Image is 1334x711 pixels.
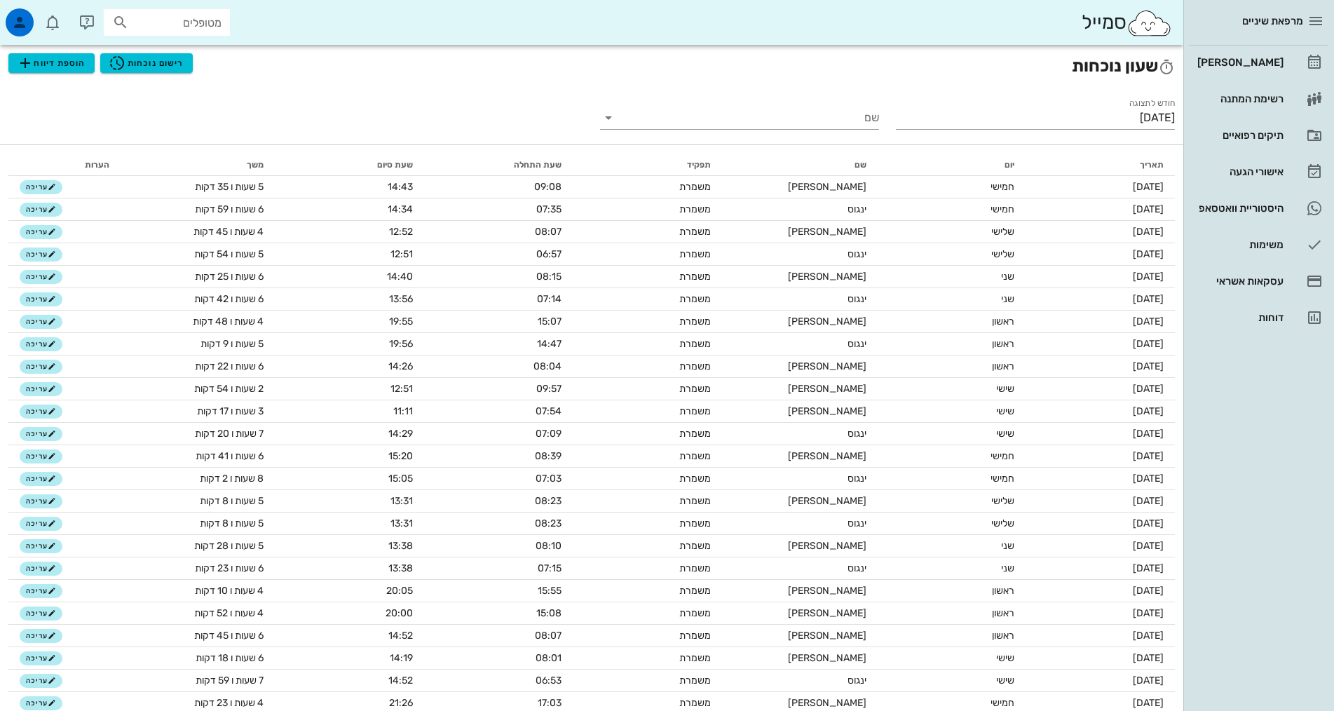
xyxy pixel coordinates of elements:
button: עריכה [20,449,62,463]
span: 2 שעות ו 54 דקות [194,383,264,395]
span: ינגוס [848,675,866,686]
span: 4 שעות ו 23 דקות [194,697,264,709]
span: עריכה [26,609,56,618]
span: 15:05 [388,473,413,485]
span: 20:00 [386,607,413,619]
a: רשימת המתנה [1189,82,1328,116]
button: עריכה [20,517,62,531]
button: עריכה [20,315,62,329]
span: 17:03 [538,697,561,709]
div: [PERSON_NAME] [1195,57,1284,68]
a: משימות [1189,228,1328,262]
span: 5 שעות ו 28 דקות [194,540,264,552]
span: [PERSON_NAME] [788,316,866,327]
span: [PERSON_NAME] [788,450,866,462]
span: [PERSON_NAME] [788,383,866,395]
button: עריכה [20,674,62,688]
a: אישורי הגעה [1189,155,1328,189]
td: משמרת [573,176,722,198]
span: עריכה [26,183,56,191]
span: 6 שעות ו 59 דקות [195,203,264,215]
span: 08:39 [535,450,561,462]
span: 20:05 [386,585,413,597]
span: עריכה [26,452,56,461]
span: 21:26 [389,697,413,709]
td: משמרת [573,266,722,288]
span: ראשון [992,585,1014,597]
span: 7 שעות ו 20 דקות [195,428,264,440]
span: [PERSON_NAME] [788,697,866,709]
span: 14:29 [388,428,413,440]
span: 6 שעות ו 23 דקות [195,562,264,574]
td: משמרת [573,400,722,423]
span: [PERSON_NAME] [788,652,866,664]
span: [DATE] [1133,316,1164,327]
span: 5 שעות ו 54 דקות [194,248,264,260]
span: [PERSON_NAME] [788,630,866,642]
span: 06:57 [536,248,561,260]
td: משמרת [573,445,722,468]
td: משמרת [573,602,722,625]
span: [PERSON_NAME] [788,226,866,238]
span: ראשון [992,607,1014,619]
span: 4 שעות ו 10 דקות [195,585,264,597]
span: 6 שעות ו 22 דקות [195,360,264,372]
td: משמרת [573,580,722,602]
span: 07:14 [537,293,561,305]
button: עריכה [20,472,62,486]
span: [DATE] [1133,675,1164,686]
span: שלישי [991,226,1014,238]
span: ינגוס [848,428,866,440]
a: תיקים רפואיים [1189,118,1328,152]
th: שם: לא ממוין. לחץ למיון לפי סדר עולה. הפעל למיון עולה. [722,154,878,176]
span: שלישי [991,495,1014,507]
span: שני [1001,540,1014,552]
span: 5 שעות ו 8 דקות [200,517,264,529]
td: משמרת [573,311,722,333]
span: [DATE] [1133,495,1164,507]
span: 14:40 [387,271,413,283]
span: 15:07 [538,316,561,327]
span: שעת סיום [377,160,413,170]
span: [DATE] [1133,450,1164,462]
button: עריכה [20,405,62,419]
td: משמרת [573,355,722,378]
span: [DATE] [1133,540,1164,552]
span: ינגוס [848,203,866,215]
span: 19:55 [389,316,413,327]
th: שעת התחלה [424,154,573,176]
span: 08:01 [536,652,561,664]
a: תגהיסטוריית וואטסאפ [1189,191,1328,225]
span: 5 שעות ו 9 דקות [200,338,264,350]
span: ינגוס [848,517,866,529]
td: משמרת [573,243,722,266]
span: 13:38 [388,562,413,574]
td: משמרת [573,625,722,647]
span: [DATE] [1133,293,1164,305]
td: משמרת [573,513,722,535]
span: 15:20 [388,450,413,462]
th: תפקיד: לא ממוין. לחץ למיון לפי סדר עולה. הפעל למיון עולה. [573,154,722,176]
span: 4 שעות ו 45 דקות [193,226,264,238]
td: משמרת [573,535,722,557]
th: יום: לא ממוין. לחץ למיון לפי סדר עולה. הפעל למיון עולה. [878,154,1026,176]
span: ינגוס [848,473,866,485]
span: שישי [996,428,1014,440]
span: [PERSON_NAME] [788,405,866,417]
span: 5 שעות ו 8 דקות [200,495,264,507]
button: עריכה [20,180,62,194]
span: עריכה [26,205,56,214]
span: [DATE] [1133,383,1164,395]
span: 07:35 [536,203,561,215]
a: עסקאות אשראי [1189,264,1328,298]
span: [PERSON_NAME] [788,585,866,597]
span: ראשון [992,316,1014,327]
span: 07:15 [538,562,561,574]
span: עריכה [26,542,56,550]
span: [DATE] [1133,473,1164,485]
span: 07:03 [536,473,561,485]
span: [PERSON_NAME] [788,360,866,372]
span: 6 שעות ו 25 דקות [195,271,264,283]
span: שני [1001,562,1014,574]
span: 14:43 [388,181,413,193]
